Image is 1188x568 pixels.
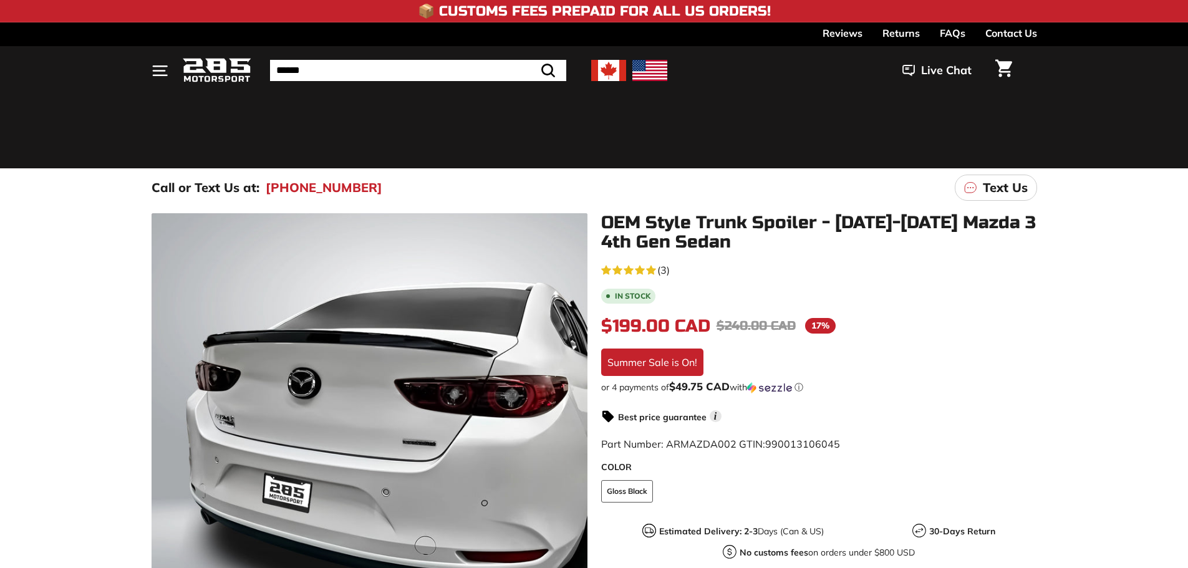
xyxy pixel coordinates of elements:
a: 5.0 rating (3 votes) [601,261,1037,277]
img: Sezzle [747,382,792,393]
span: 17% [805,318,836,334]
a: Contact Us [985,22,1037,44]
span: (3) [657,262,670,277]
label: COLOR [601,461,1037,474]
a: Cart [988,49,1020,92]
p: Call or Text Us at: [152,178,259,197]
span: $49.75 CAD [669,380,730,393]
p: Days (Can & US) [659,525,824,538]
div: or 4 payments of$49.75 CADwithSezzle Click to learn more about Sezzle [601,381,1037,393]
div: or 4 payments of with [601,381,1037,393]
span: 990013106045 [765,438,840,450]
strong: Best price guarantee [618,412,707,423]
a: FAQs [940,22,965,44]
button: Live Chat [886,55,988,86]
h4: 📦 Customs Fees Prepaid for All US Orders! [418,4,771,19]
strong: No customs fees [740,547,808,558]
span: Live Chat [921,62,972,79]
a: Reviews [823,22,862,44]
p: on orders under $800 USD [740,546,915,559]
span: Part Number: ARMAZDA002 GTIN: [601,438,840,450]
div: Summer Sale is On! [601,349,703,376]
a: [PHONE_NUMBER] [266,178,382,197]
span: i [710,410,722,422]
input: Search [270,60,566,81]
b: In stock [615,292,650,300]
img: Logo_285_Motorsport_areodynamics_components [183,56,251,85]
p: Text Us [983,178,1028,197]
span: $199.00 CAD [601,315,710,337]
span: $240.00 CAD [717,318,796,334]
strong: Estimated Delivery: 2-3 [659,526,758,537]
a: Returns [882,22,920,44]
a: Text Us [955,175,1037,201]
h1: OEM Style Trunk Spoiler - [DATE]-[DATE] Mazda 3 4th Gen Sedan [601,213,1037,252]
strong: 30-Days Return [929,526,995,537]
